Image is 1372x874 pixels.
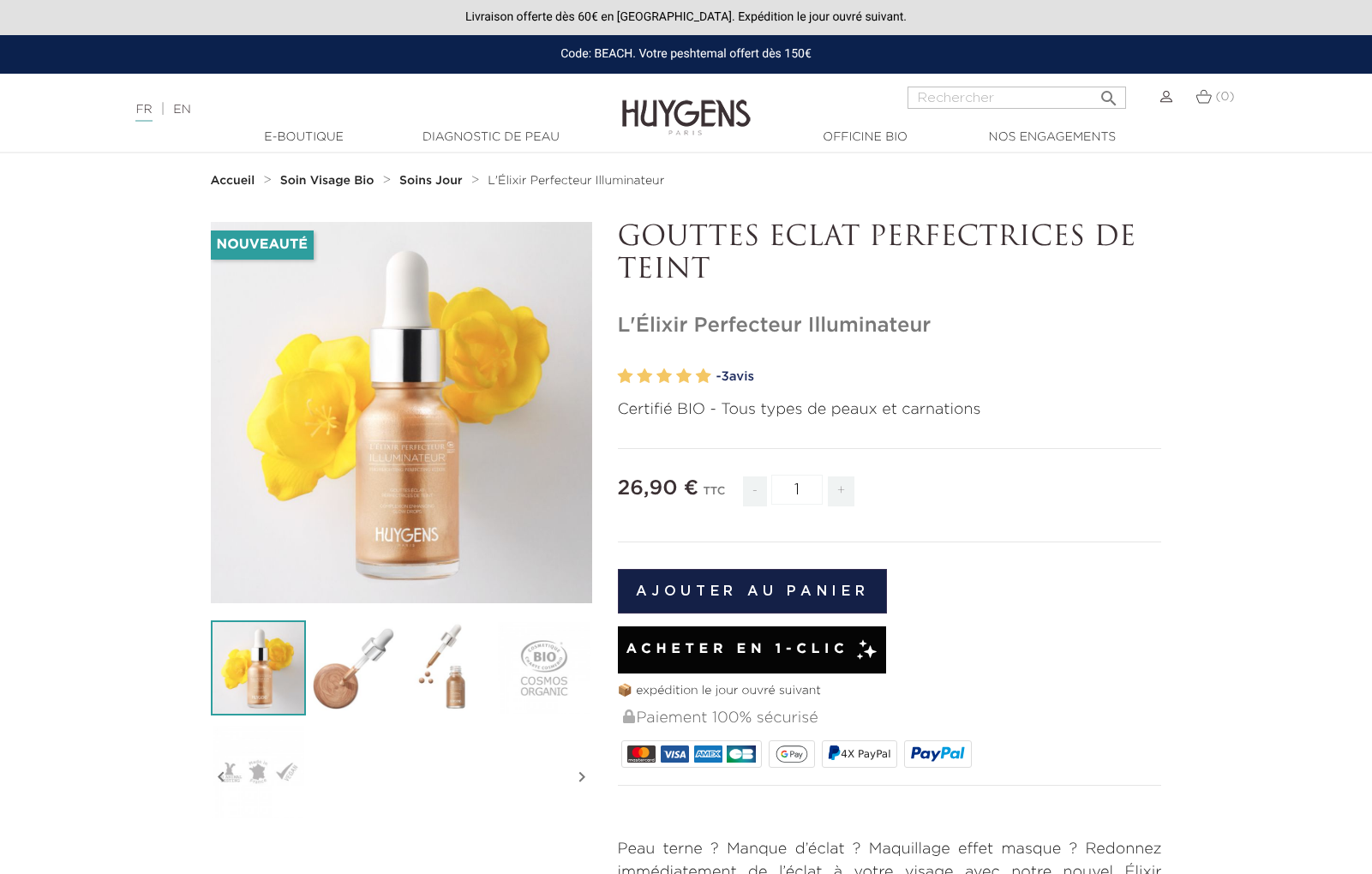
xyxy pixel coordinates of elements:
span: 26,90 € [618,478,699,499]
a: -3avis [716,364,1162,390]
label: 4 [676,364,692,389]
img: CB_NATIONALE [727,745,755,763]
p: 📦 expédition le jour ouvré suivant [618,682,1162,700]
img: L'Élixir Perfecteur Illuminateur [211,620,306,715]
img: google_pay [776,745,808,763]
a: L'Élixir Perfecteur Illuminateur [488,174,664,188]
span: L'Élixir Perfecteur Illuminateur [488,175,664,187]
input: Quantité [771,475,823,505]
a: Soin Visage Bio [280,174,379,188]
span: - [743,476,767,506]
i:  [1099,83,1119,104]
a: EN [173,104,190,116]
img: Huygens [622,72,751,138]
img: VISA [661,745,689,763]
div: Paiement 100% sécurisé [621,700,1162,737]
li: Nouveauté [211,230,314,260]
p: GOUTTES ECLAT PERFECTRICES DE TEINT [618,222,1162,288]
h1: L'Élixir Perfecteur Illuminateur [618,314,1162,338]
a: Officine Bio [780,129,951,147]
label: 3 [656,364,672,389]
a: Diagnostic de peau [405,129,577,147]
a: Nos engagements [967,129,1138,147]
span: (0) [1216,91,1235,103]
input: Rechercher [908,87,1126,109]
img: Paiement 100% sécurisé [623,709,635,723]
img: AMEX [694,745,722,763]
i:  [211,734,231,820]
label: 5 [696,364,711,389]
div: TTC [703,473,725,519]
span: 3 [721,370,728,383]
a: Soins Jour [399,174,466,188]
span: 4X PayPal [841,748,890,760]
i:  [358,370,444,456]
label: 2 [637,364,652,389]
p: Certifié BIO - Tous types de peaux et carnations [618,398,1162,422]
button: Ajouter au panier [618,569,888,614]
img: MASTERCARD [627,745,656,763]
label: 1 [618,364,633,389]
i:  [572,734,592,820]
strong: Soins Jour [399,175,463,187]
a: Accueil [211,174,259,188]
button:  [1093,81,1124,105]
strong: Soin Visage Bio [280,175,374,187]
a: FR [135,104,152,122]
strong: Accueil [211,175,255,187]
a: E-Boutique [219,129,390,147]
div: | [127,99,559,120]
span: + [828,476,855,506]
